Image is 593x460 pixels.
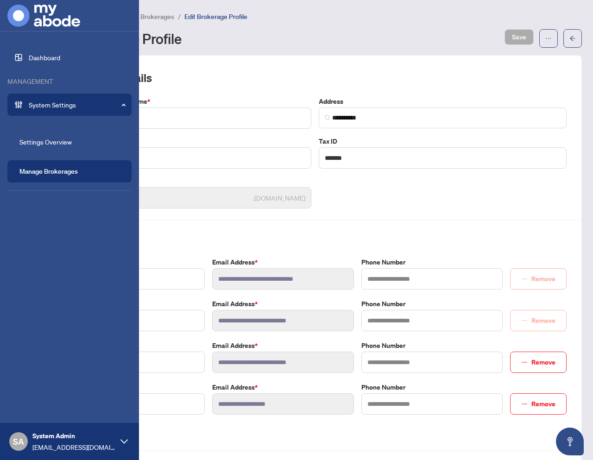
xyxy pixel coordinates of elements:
h2: Contacts [63,231,567,246]
img: logo [7,5,80,27]
span: Remove [531,355,555,370]
label: Email Address [212,257,353,267]
div: MANAGEMENT [7,76,132,86]
span: minus [521,401,528,407]
span: .[DOMAIN_NAME] [253,193,305,203]
label: Brokerage Registered Name [63,96,311,107]
a: Dashboard [29,53,60,62]
button: Remove [510,352,567,373]
button: Remove [510,393,567,415]
a: Settings Overview [19,138,72,146]
h2: Brokerage Details [63,70,567,85]
button: Remove [510,310,567,331]
label: Trade Number [63,136,311,146]
a: Manage Brokerages [19,167,78,176]
label: Email Address [212,340,353,351]
label: Tax ID [319,136,567,146]
span: Manage Brokerages [116,13,174,21]
label: Email Address [212,382,353,392]
span: Edit Brokerage Profile [184,13,247,21]
img: search_icon [325,115,330,120]
span: SA [13,435,24,448]
label: Phone Number [361,299,503,309]
li: / [178,11,181,22]
span: ellipsis [545,35,552,42]
span: minus [521,359,528,365]
button: Save [505,29,534,45]
label: Address [319,96,567,107]
label: Brokerage URL [63,176,311,186]
button: Remove [510,268,567,290]
label: Email Address [212,299,353,309]
label: Phone Number [361,257,503,267]
span: Remove [531,397,555,411]
span: [EMAIL_ADDRESS][DOMAIN_NAME] [32,442,116,452]
span: System Settings [29,100,125,110]
button: Open asap [556,428,584,455]
label: Phone Number [361,340,503,351]
label: Phone Number [361,382,503,392]
span: System Admin [32,431,116,441]
span: arrow-left [569,35,576,42]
